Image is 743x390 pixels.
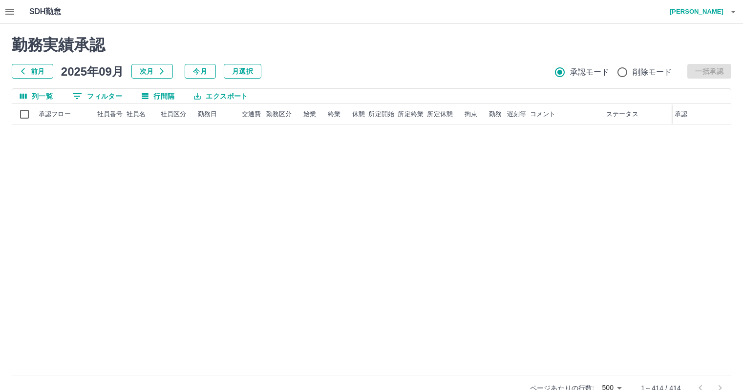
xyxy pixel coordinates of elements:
h5: 2025年09月 [61,64,124,79]
h2: 勤務実績承認 [12,36,731,54]
div: 終業 [318,104,342,124]
div: 所定終業 [396,104,425,124]
button: 列選択 [12,89,61,103]
button: 行間隔 [134,89,182,103]
button: 今月 [185,64,216,79]
div: ステータス [606,104,638,124]
div: 始業 [303,104,316,124]
span: 削除モード [633,66,672,78]
div: 拘束 [465,104,477,124]
div: 勤務区分 [264,104,294,124]
div: 勤務区分 [266,104,292,124]
div: 承認フロー [37,104,95,124]
div: 承認フロー [39,104,71,124]
div: 社員区分 [161,104,187,124]
div: 休憩 [342,104,367,124]
button: エクスポート [186,89,255,103]
div: 遅刻等 [504,104,528,124]
div: 始業 [294,104,318,124]
div: 勤務 [479,104,504,124]
div: 交通費 [242,104,261,124]
div: 交通費 [240,104,264,124]
div: 終業 [328,104,340,124]
button: 前月 [12,64,53,79]
div: 勤務 [489,104,502,124]
div: 所定開始 [368,104,394,124]
div: 社員区分 [159,104,196,124]
div: 所定休憩 [427,104,453,124]
div: 社員番号 [95,104,125,124]
button: 月選択 [224,64,261,79]
div: ステータス [604,104,663,124]
div: 拘束 [455,104,479,124]
div: 社員番号 [97,104,123,124]
div: 所定終業 [398,104,424,124]
div: 勤務日 [198,104,217,124]
button: 次月 [131,64,173,79]
div: 承認 [675,104,687,124]
button: フィルター表示 [64,89,130,103]
div: 社員名 [125,104,159,124]
div: コメント [528,104,604,124]
div: 社員名 [127,104,146,124]
div: コメント [530,104,556,124]
div: 所定休憩 [425,104,455,124]
span: 承認モード [570,66,610,78]
div: 勤務日 [196,104,240,124]
div: 休憩 [352,104,365,124]
div: 遅刻等 [507,104,526,124]
div: 所定開始 [367,104,396,124]
div: 承認 [673,104,723,124]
